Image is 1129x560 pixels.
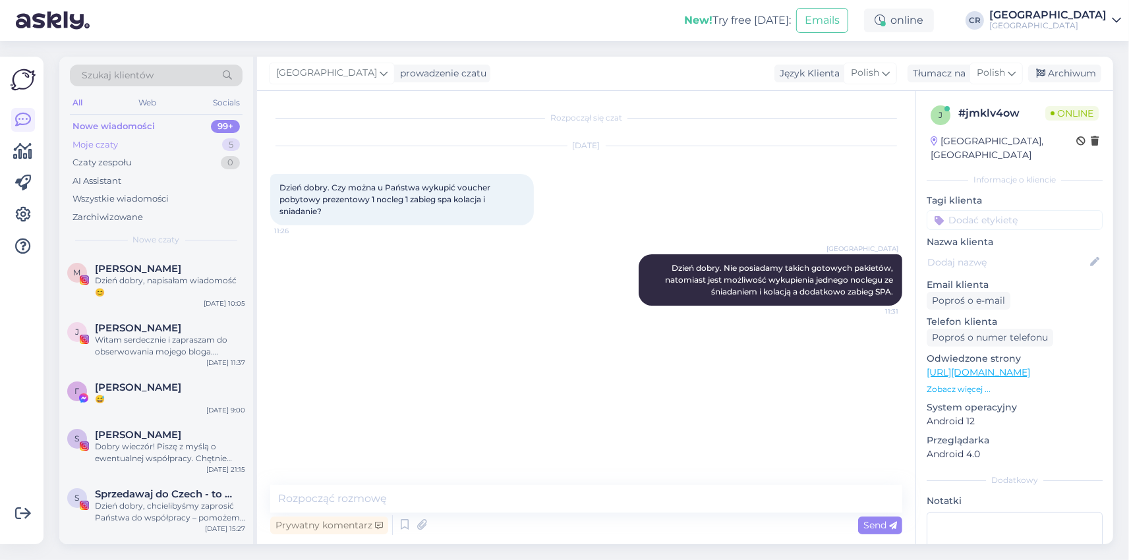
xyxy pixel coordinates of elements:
p: Android 4.0 [927,447,1103,461]
div: Zarchiwizowane [72,211,143,224]
a: [URL][DOMAIN_NAME] [927,366,1030,378]
span: Галина Попова [95,381,181,393]
span: Online [1045,106,1099,121]
div: Nowe wiadomości [72,120,155,133]
div: Moje czaty [72,138,118,152]
p: Nazwa klienta [927,235,1103,249]
span: Szukaj klientów [82,69,154,82]
span: Nowe czaty [133,234,180,246]
div: Poproś o e-mail [927,292,1010,310]
div: Dodatkowy [927,474,1103,486]
div: AI Assistant [72,175,121,188]
span: Dzień dobry. Czy można u Państwa wykupić voucher pobytowy prezentowy 1 nocleg 1 zabieg spa kolacj... [279,182,492,216]
p: Email klienta [927,278,1103,292]
div: 99+ [211,120,240,133]
input: Dodaj nazwę [927,255,1087,269]
div: Web [136,94,159,111]
p: Zobacz więcej ... [927,383,1103,395]
div: Socials [210,94,243,111]
div: # jmklv4ow [958,105,1045,121]
p: Tagi klienta [927,194,1103,208]
div: Poproś o numer telefonu [927,329,1053,347]
a: [GEOGRAPHIC_DATA][GEOGRAPHIC_DATA] [989,10,1121,31]
span: Monika Kowalewska [95,263,181,275]
span: Polish [851,66,879,80]
div: 0 [221,156,240,169]
p: Odwiedzone strony [927,352,1103,366]
div: Prywatny komentarz [270,517,388,534]
div: Archiwum [1028,65,1101,82]
span: Polish [977,66,1005,80]
span: M [74,267,81,277]
span: [GEOGRAPHIC_DATA] [276,66,377,80]
div: Dzień dobry, napisałam wiadomość 😊 [95,275,245,298]
span: 11:31 [849,306,898,316]
div: [GEOGRAPHIC_DATA] [989,20,1107,31]
div: 😅 [95,393,245,405]
div: Dobry wieczór! Piszę z myślą o ewentualnej współpracy. Chętnie przygotuję materiały w ramach poby... [95,441,245,464]
p: System operacyjny [927,401,1103,414]
div: Rozpoczął się czat [270,112,902,124]
div: Tłumacz na [908,67,966,80]
span: Sprzedawaj do Czech - to proste! [95,488,232,500]
p: Notatki [927,494,1103,508]
input: Dodać etykietę [927,210,1103,230]
div: [DATE] 15:27 [205,524,245,534]
div: online [864,9,934,32]
span: Send [863,519,897,531]
div: [GEOGRAPHIC_DATA], [GEOGRAPHIC_DATA] [931,134,1076,162]
div: Wszystkie wiadomości [72,192,169,206]
div: Witam serdecznie i zapraszam do obserwowania mojego bloga. Obecnie posiadam ponad 22 tys. followe... [95,334,245,358]
div: Informacje o kliencie [927,174,1103,186]
div: [DATE] 21:15 [206,464,245,474]
span: Dzień dobry. Nie posiadamy takich gotowych pakietów, natomiast jest możliwość wykupienia jednego ... [665,263,895,296]
div: Try free [DATE]: [684,13,791,28]
span: S [75,493,80,503]
p: Przeglądarka [927,434,1103,447]
b: New! [684,14,712,26]
button: Emails [796,8,848,33]
div: Język Klienta [774,67,840,80]
span: [GEOGRAPHIC_DATA] [826,244,898,254]
div: [DATE] 11:37 [206,358,245,368]
span: Sylwia Tomczak [95,429,181,441]
span: 11:26 [274,226,324,236]
span: j [939,110,942,120]
div: [DATE] 9:00 [206,405,245,415]
span: Г [75,386,80,396]
div: prowadzenie czatu [395,67,486,80]
span: Joanna Wesołek [95,322,181,334]
span: J [75,327,79,337]
div: [DATE] [270,140,902,152]
p: Telefon klienta [927,315,1103,329]
div: [GEOGRAPHIC_DATA] [989,10,1107,20]
div: CR [966,11,984,30]
p: Android 12 [927,414,1103,428]
div: [DATE] 10:05 [204,298,245,308]
span: S [75,434,80,443]
div: 5 [222,138,240,152]
div: Czaty zespołu [72,156,132,169]
img: Askly Logo [11,67,36,92]
div: All [70,94,85,111]
div: Dzień dobry, chcielibyśmy zaprosić Państwa do współpracy – pomożemy dotrzeć do czeskich i [DEMOGR... [95,500,245,524]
